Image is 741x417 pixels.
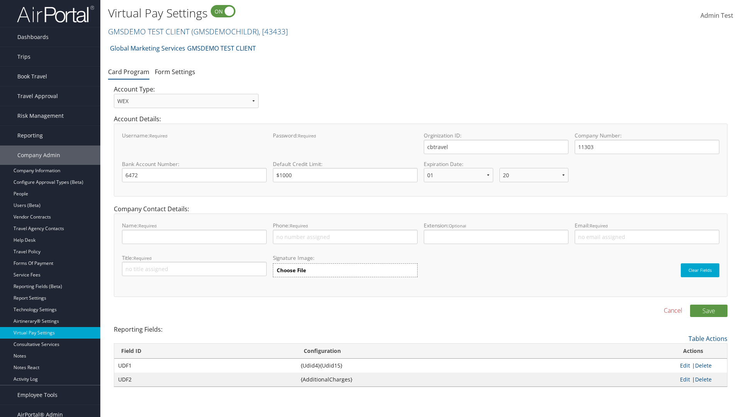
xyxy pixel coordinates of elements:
[297,359,677,373] td: {Udid4}{Udid15}
[122,160,267,182] label: Bank Account Number:
[273,160,418,182] label: Default Credit Limit:
[273,222,418,244] label: Phone:
[676,359,727,373] td: |
[575,230,719,244] input: Email:Required
[664,306,682,315] a: Cancel
[114,344,297,359] th: Field ID: activate to sort column descending
[108,68,149,76] a: Card Program
[17,106,64,125] span: Risk Management
[273,263,418,277] label: Choose File
[424,230,568,244] input: Extension:Optional
[17,86,58,106] span: Travel Approval
[681,263,719,277] button: Clear Fields
[155,68,195,76] a: Form Settings
[259,26,288,37] span: , [ 43433 ]
[273,132,418,154] label: Password:
[424,168,493,182] select: Expiration Date:
[273,254,418,263] label: Signature Image:
[575,222,719,244] label: Email:
[424,222,568,244] label: Extension:
[17,385,58,405] span: Employee Tools
[108,204,733,304] div: Company Contact Details:
[191,26,259,37] span: ( GMSDEMOCHILDR )
[298,133,316,139] small: required
[273,230,418,244] input: Phone:Required
[449,223,466,229] small: Optional
[297,373,677,386] td: {AdditionalCharges}
[290,223,308,229] small: Required
[689,334,727,343] a: Table Actions
[122,262,267,276] input: Title:Required
[499,168,569,182] select: Expiration Date:
[680,362,690,369] a: Edit
[110,41,185,56] a: Global Marketing Services
[122,132,267,154] label: Username:
[424,140,568,154] input: Orginization ID:
[108,325,733,387] div: Reporting Fields:
[424,132,568,154] label: Orginization ID:
[297,344,677,359] th: Configuration: activate to sort column ascending
[17,27,49,47] span: Dashboards
[122,230,267,244] input: Name:Required
[17,126,43,145] span: Reporting
[139,223,157,229] small: Required
[122,254,267,276] label: Title:
[695,376,712,383] a: Delete
[187,41,256,56] a: GMSDEMO TEST CLIENT
[700,4,733,28] a: Admin Test
[122,168,267,182] input: Bank Account Number:
[108,26,288,37] a: GMSDEMO TEST CLIENT
[114,373,297,386] td: UDF2
[17,47,30,66] span: Trips
[700,11,733,20] span: Admin Test
[17,67,47,86] span: Book Travel
[424,160,568,188] label: Expiration Date:
[676,373,727,386] td: |
[680,376,690,383] a: Edit
[134,255,152,261] small: Required
[149,133,167,139] small: required
[273,168,418,182] input: Default Credit Limit:
[590,223,608,229] small: Required
[575,132,719,154] label: Company Number:
[17,146,60,165] span: Company Admin
[108,85,264,114] div: Account Type:
[122,222,267,244] label: Name:
[114,359,297,373] td: UDF1
[108,114,733,204] div: Account Details:
[690,305,727,317] button: Save
[575,140,719,154] input: Company Number:
[108,5,525,21] h1: Virtual Pay Settings
[695,362,712,369] a: Delete
[17,5,94,23] img: airportal-logo.png
[676,344,727,359] th: Actions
